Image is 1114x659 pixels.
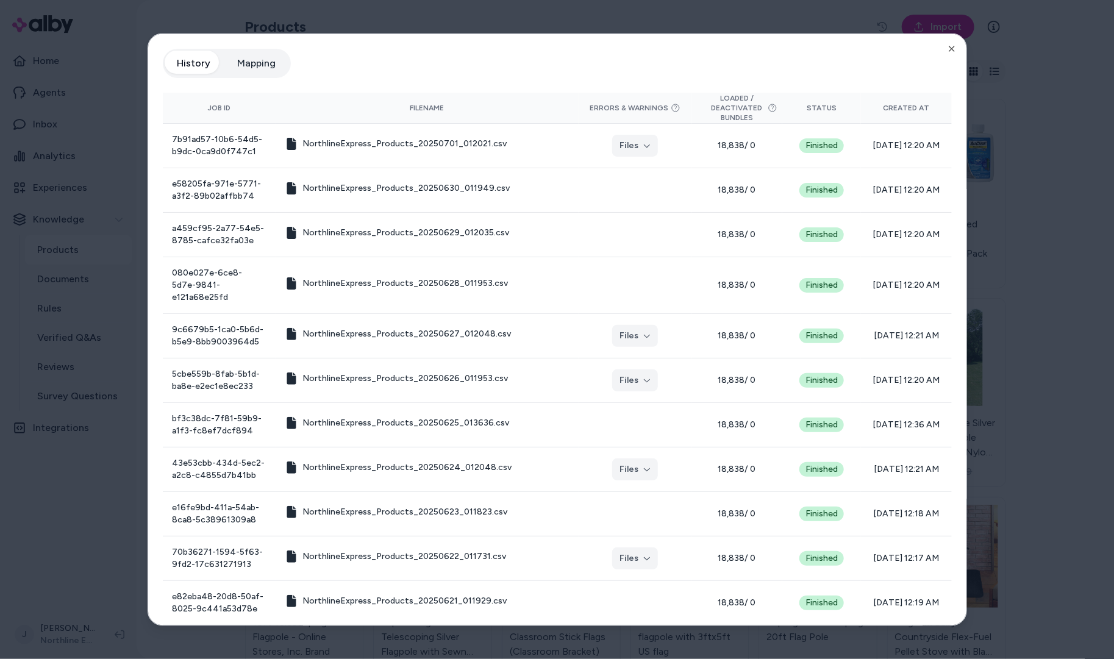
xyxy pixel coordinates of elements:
button: NorthlineExpress_Products_20250701_012021.csv [285,137,507,149]
span: 18,838 / 0 [702,418,773,430]
span: [DATE] 12:18 AM [871,507,941,519]
button: NorthlineExpress_Products_20250627_012048.csv [285,327,511,340]
span: 18,838 / 0 [702,463,773,475]
button: Files [612,324,658,346]
button: Files [612,458,658,480]
span: [DATE] 12:20 AM [871,139,941,151]
span: [DATE] 12:19 AM [871,596,941,608]
div: Created At [871,102,941,112]
span: NorthlineExpress_Products_20250624_012048.csv [302,461,512,473]
span: [DATE] 12:20 AM [871,374,941,386]
td: e82eba48-20d8-50af-8025-9c441a53d78e [163,580,276,625]
button: Mapping [226,51,288,75]
span: NorthlineExpress_Products_20250628_011953.csv [302,277,508,289]
span: 18,838 / 0 [702,279,773,291]
span: NorthlineExpress_Products_20250623_011823.csv [302,505,507,518]
span: NorthlineExpress_Products_20250629_012035.csv [302,226,509,238]
button: NorthlineExpress_Products_20250621_011929.csv [285,594,507,607]
td: e58205fa-971e-5771-a3f2-89b02affbb74 [163,168,276,212]
span: 18,838 / 0 [702,374,773,386]
button: NorthlineExpress_Products_20250628_011953.csv [285,277,508,289]
span: NorthlineExpress_Products_20250625_013636.csv [302,416,509,429]
td: 5cbe559b-8fab-5b1d-ba8e-e2ec1e8ec233 [163,358,276,402]
td: bf3c38dc-7f81-59b9-a1f3-fc8ef7dcf894 [163,402,276,447]
button: Files [612,134,658,156]
span: [DATE] 12:20 AM [871,183,941,196]
div: Finished [799,277,844,292]
span: NorthlineExpress_Products_20250621_011929.csv [302,594,507,607]
div: Finished [799,506,844,521]
div: Finished [799,328,844,343]
span: NorthlineExpress_Products_20250622_011731.csv [302,550,506,562]
button: Files [612,547,658,569]
span: [DATE] 12:20 AM [871,228,941,240]
button: Files [612,369,658,391]
div: Finished [799,417,844,432]
td: 70b36271-1594-5f63-9fd2-17c631271913 [163,536,276,580]
button: Errors & Warnings [590,102,680,112]
div: Finished [799,372,844,387]
td: e16fe9bd-411a-54ab-8ca8-5c38961309a8 [163,491,276,536]
span: [DATE] 12:20 AM [871,279,941,291]
button: NorthlineExpress_Products_20250630_011949.csv [285,182,510,194]
span: [DATE] 12:17 AM [871,552,941,564]
div: Finished [799,182,844,197]
button: NorthlineExpress_Products_20250622_011731.csv [285,550,506,562]
button: NorthlineExpress_Products_20250626_011953.csv [285,372,508,384]
div: Finished [799,227,844,241]
div: Status [792,102,852,112]
span: NorthlineExpress_Products_20250701_012021.csv [302,137,507,149]
span: NorthlineExpress_Products_20250627_012048.csv [302,327,511,340]
span: 18,838 / 0 [702,329,773,341]
span: NorthlineExpress_Products_20250630_011949.csv [302,182,510,194]
td: 43e53cbb-434d-5ec2-a2c8-c4855d7b41bb [163,447,276,491]
span: [DATE] 12:21 AM [871,463,941,475]
button: History [165,51,223,75]
button: Loaded / Deactivated Bundles [702,93,773,122]
div: Filename [285,102,569,112]
div: Finished [799,550,844,565]
button: NorthlineExpress_Products_20250625_013636.csv [285,416,509,429]
span: [DATE] 12:21 AM [871,329,941,341]
span: 18,838 / 0 [702,552,773,564]
div: Finished [799,595,844,610]
span: 18,838 / 0 [702,228,773,240]
button: NorthlineExpress_Products_20250623_011823.csv [285,505,507,518]
div: Finished [799,461,844,476]
span: 18,838 / 0 [702,183,773,196]
span: 18,838 / 0 [702,139,773,151]
span: NorthlineExpress_Products_20250626_011953.csv [302,372,508,384]
td: 7b91ad57-10b6-54d5-b9dc-0ca9d0f747c1 [163,123,276,168]
td: 9c6679b5-1ca0-5b6d-b5e9-8bb9003964d5 [163,313,276,358]
div: Finished [799,138,844,152]
div: Job ID [173,102,266,112]
td: a459cf95-2a77-54e5-8785-cafce32fa03e [163,212,276,257]
button: NorthlineExpress_Products_20250629_012035.csv [285,226,509,238]
span: 18,838 / 0 [702,596,773,608]
span: [DATE] 12:36 AM [871,418,941,430]
td: 080e027e-6ce8-5d7e-9841-e121a68e25fd [163,257,276,313]
span: 18,838 / 0 [702,507,773,519]
button: NorthlineExpress_Products_20250624_012048.csv [285,461,512,473]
